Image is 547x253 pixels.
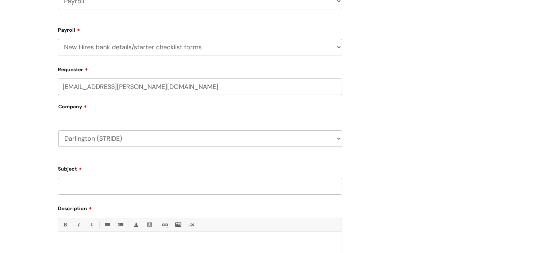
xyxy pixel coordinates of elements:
a: Font Color [131,220,140,229]
label: Company [58,101,342,117]
label: Description [58,203,342,212]
a: • Unordered List (Ctrl-Shift-7) [102,220,111,229]
label: Payroll [58,24,342,33]
a: Insert Image... [173,220,182,229]
a: Italic (Ctrl-I) [74,220,83,229]
input: Email [58,78,342,95]
a: 1. Ordered List (Ctrl-Shift-8) [116,220,125,229]
a: Link [160,220,169,229]
label: Subject [58,163,342,172]
a: Back Color [145,220,154,229]
a: Bold (Ctrl-B) [60,220,69,229]
label: Requester [58,64,342,73]
a: Remove formatting (Ctrl-\) [187,220,196,229]
a: Underline(Ctrl-U) [87,220,96,229]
